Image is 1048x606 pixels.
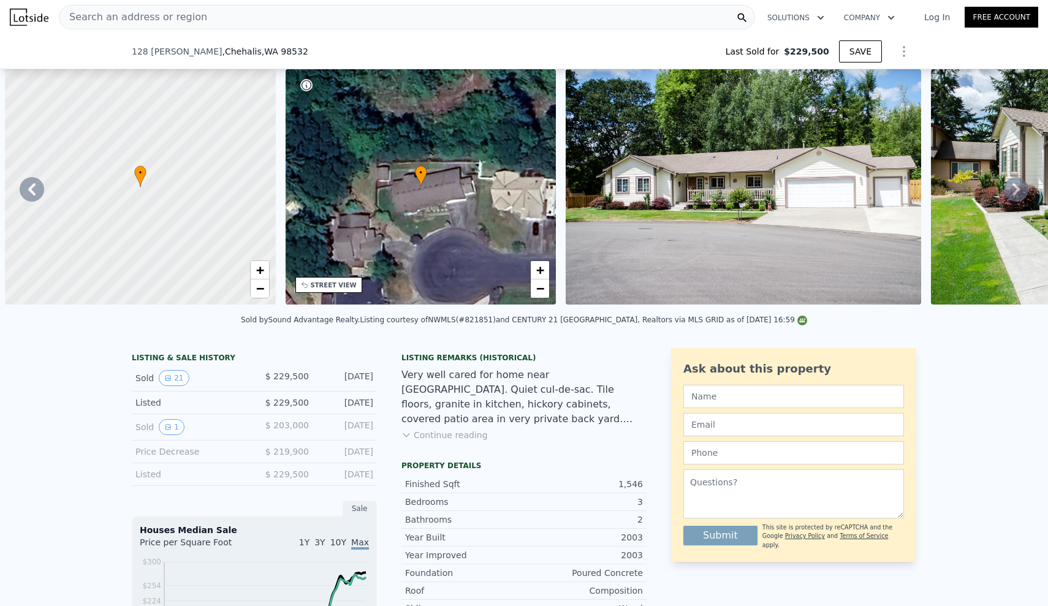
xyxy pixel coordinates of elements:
[536,281,544,296] span: −
[251,261,269,279] a: Zoom in
[524,549,643,561] div: 2003
[319,370,373,386] div: [DATE]
[159,419,184,435] button: View historical data
[351,537,369,550] span: Max
[524,567,643,579] div: Poured Concrete
[726,45,784,58] span: Last Sold for
[135,445,245,458] div: Price Decrease
[265,420,309,430] span: $ 203,000
[330,537,346,547] span: 10Y
[256,281,264,296] span: −
[251,279,269,298] a: Zoom out
[140,524,369,536] div: Houses Median Sale
[909,11,965,23] a: Log In
[785,532,825,539] a: Privacy Policy
[536,262,544,278] span: +
[683,413,904,436] input: Email
[299,537,309,547] span: 1Y
[405,478,524,490] div: Finished Sqft
[405,549,524,561] div: Year Improved
[683,441,904,464] input: Phone
[343,501,377,517] div: Sale
[758,7,834,29] button: Solutions
[405,531,524,544] div: Year Built
[132,353,377,365] div: LISTING & SALE HISTORY
[401,461,647,471] div: Property details
[314,537,325,547] span: 3Y
[566,69,921,305] img: Sale: 121732473 Parcel: 103132513
[401,353,647,363] div: Listing Remarks (Historical)
[524,496,643,508] div: 3
[415,167,427,178] span: •
[405,496,524,508] div: Bedrooms
[524,531,643,544] div: 2003
[840,532,888,539] a: Terms of Service
[319,396,373,409] div: [DATE]
[59,10,207,25] span: Search an address or region
[683,385,904,408] input: Name
[135,468,245,480] div: Listed
[319,419,373,435] div: [DATE]
[683,360,904,377] div: Ask about this property
[524,478,643,490] div: 1,546
[401,368,647,426] div: Very well cared for home near [GEOGRAPHIC_DATA]. Quiet cul-de-sac. Tile floors, granite in kitche...
[405,585,524,597] div: Roof
[265,447,309,456] span: $ 219,900
[135,396,245,409] div: Listed
[319,468,373,480] div: [DATE]
[142,597,161,605] tspan: $224
[524,513,643,526] div: 2
[265,398,309,407] span: $ 229,500
[401,429,488,441] button: Continue reading
[531,279,549,298] a: Zoom out
[415,165,427,187] div: •
[360,316,807,324] div: Listing courtesy of NWMLS (#821851) and CENTURY 21 [GEOGRAPHIC_DATA], Realtors via MLS GRID as of...
[405,513,524,526] div: Bathrooms
[311,281,357,290] div: STREET VIEW
[531,261,549,279] a: Zoom in
[797,316,807,325] img: NWMLS Logo
[140,536,254,556] div: Price per Square Foot
[839,40,882,62] button: SAVE
[405,567,524,579] div: Foundation
[142,581,161,590] tspan: $254
[265,469,309,479] span: $ 229,500
[132,45,222,58] span: 128 [PERSON_NAME]
[834,7,905,29] button: Company
[159,370,189,386] button: View historical data
[10,9,48,26] img: Lotside
[683,526,758,545] button: Submit
[256,262,264,278] span: +
[965,7,1038,28] a: Free Account
[222,45,308,58] span: , Chehalis
[135,370,245,386] div: Sold
[319,445,373,458] div: [DATE]
[762,523,904,550] div: This site is protected by reCAPTCHA and the Google and apply.
[524,585,643,597] div: Composition
[135,419,245,435] div: Sold
[262,47,308,56] span: , WA 98532
[134,167,146,178] span: •
[265,371,309,381] span: $ 229,500
[142,558,161,566] tspan: $300
[784,45,829,58] span: $229,500
[892,39,916,64] button: Show Options
[241,316,360,324] div: Sold by Sound Advantage Realty .
[134,165,146,187] div: •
